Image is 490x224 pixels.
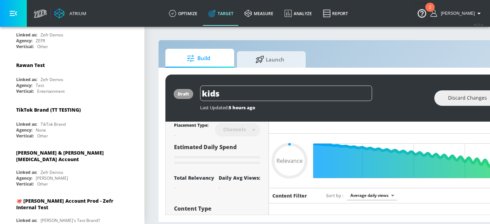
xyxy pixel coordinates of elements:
[16,127,32,133] div: Agency:
[11,57,133,96] div: Rawan TestLinked as:Zefr DemosAgency:TestVertical:Entertainment
[16,149,122,163] div: [PERSON_NAME] & [PERSON_NAME][MEDICAL_DATA] Account
[220,126,249,132] div: Channels
[272,192,307,199] h6: Content Filter
[37,181,48,187] div: Other
[36,175,68,181] div: [PERSON_NAME]
[16,169,37,175] div: Linked as:
[276,158,303,164] span: Relevance
[178,91,189,97] div: draft
[16,82,32,88] div: Agency:
[41,32,63,38] div: Zefr Demos
[174,175,214,181] div: Total Relevancy
[11,146,133,189] div: [PERSON_NAME] & [PERSON_NAME][MEDICAL_DATA] AccountLinked as:Zefr DemosAgency:[PERSON_NAME]Vertic...
[36,127,46,133] div: None
[16,44,34,49] div: Vertical:
[412,3,432,23] button: Open Resource Center, 2 new notifications
[37,88,65,94] div: Entertainment
[16,77,37,82] div: Linked as:
[36,82,44,88] div: Test
[54,8,86,19] a: Atrium
[16,32,37,38] div: Linked as:
[317,1,353,26] a: Report
[16,175,32,181] div: Agency:
[16,181,34,187] div: Vertical:
[239,1,279,26] a: measure
[200,104,427,111] div: Last Updated:
[16,217,37,223] div: Linked as:
[37,133,48,139] div: Other
[41,169,63,175] div: Zefr Demos
[11,101,133,141] div: TikTok Brand (TT TESTING)Linked as:TikTok BrandAgency:NoneVertical:Other
[16,107,81,113] div: TikTok Brand (TT TESTING)
[41,121,66,127] div: TikTok Brand
[11,12,133,51] div: Linked as:Zefr DemosAgency:ZEFRVertical:Other
[172,50,225,67] span: Build
[429,7,431,16] div: 2
[174,206,260,211] div: Content Type
[174,214,260,219] div: Include in your targeting set
[16,133,34,139] div: Vertical:
[203,1,239,26] a: Target
[174,143,260,166] div: Estimated Daily Spend
[174,122,208,130] div: Placement Type:
[16,38,32,44] div: Agency:
[229,104,255,111] span: 5 hours ago
[219,175,260,181] div: Daily Avg Views:
[448,94,487,102] span: Discard Changes
[37,44,48,49] div: Other
[16,62,45,68] div: Rawan Test
[279,1,317,26] a: Analyze
[67,10,86,16] div: Atrium
[244,51,296,68] span: Launch
[41,77,63,82] div: Zefr Demos
[16,198,122,211] div: 🐙 [PERSON_NAME] Account Prod - Zefr Internal Test
[326,192,344,199] span: Sort by
[41,217,100,223] div: [PERSON_NAME]'s Test Brand1
[438,11,475,16] span: login as: fletcher.thornton@zefr.com
[174,143,237,151] span: Estimated Daily Spend
[347,191,397,200] div: Average daily views
[163,1,203,26] a: optimize
[431,9,483,18] button: [PERSON_NAME]
[36,38,45,44] div: ZEFR
[16,88,34,94] div: Vertical:
[16,121,37,127] div: Linked as:
[473,23,483,26] span: v 4.25.4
